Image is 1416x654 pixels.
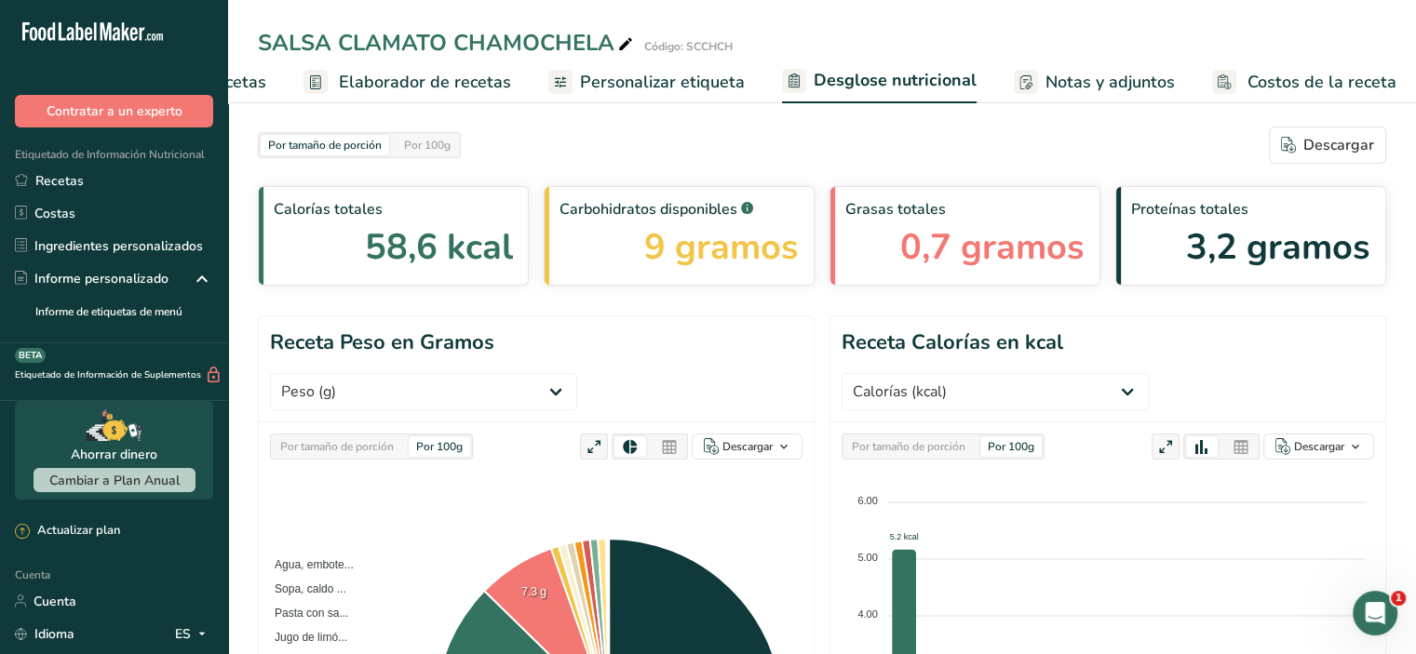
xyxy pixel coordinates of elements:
[1247,71,1396,93] font: Costos de la receta
[1303,135,1374,155] font: Descargar
[644,39,733,54] font: Código: SCCHCH
[842,328,1063,356] font: Receta Calorías en kcal
[34,468,196,492] button: Cambiar a Plan Anual
[274,199,383,220] font: Calorías totales
[49,472,180,489] font: Cambiar a Plan Anual
[34,270,169,287] font: Informe personalizado
[280,439,394,454] font: Por tamaño de porción
[365,223,513,271] font: 58,6 kcal
[1395,592,1402,604] font: 1
[35,172,84,190] font: Recetas
[175,625,191,643] font: ES
[34,205,75,222] font: Costas
[15,567,50,582] font: Cuenta
[692,434,802,460] button: Descargar
[1294,439,1344,454] font: Descargar
[857,495,877,506] tspan: 6.00
[34,237,203,255] font: Ingredientes personalizados
[988,439,1034,454] font: Por 100g
[580,71,745,93] font: Personalizar etiqueta
[1269,127,1386,164] button: Descargar
[261,607,348,620] span: Pasta con sa...
[34,625,74,643] font: Idioma
[37,522,120,539] font: Actualizar plan
[1014,61,1175,103] a: Notas y adjuntos
[1131,199,1248,220] font: Proteínas totales
[19,349,42,362] font: BETA
[1045,71,1175,93] font: Notas y adjuntos
[404,138,451,153] font: Por 100g
[782,60,977,104] a: Desglose nutricional
[1353,591,1397,635] iframe: Chat en vivo de Intercom
[560,199,737,220] font: Carbohidratos disponibles
[47,102,182,120] font: Contratar a un experto
[1212,61,1396,103] a: Costos de la receta
[268,138,382,153] font: Por tamaño de porción
[1263,434,1374,460] button: Descargar
[900,223,1085,271] font: 0,7 gramos
[303,61,511,103] a: Elaborador de recetas
[35,304,182,319] font: Informe de etiquetas de menú
[845,199,946,220] font: Grasas totales
[722,439,773,454] font: Descargar
[261,558,354,571] span: Agua, embote...
[339,71,511,93] font: Elaborador de recetas
[644,223,799,271] font: 9 gramos
[15,368,201,381] font: Etiquetado de Información de Suplementos
[261,582,346,595] span: Sopa, caldo ...
[814,69,977,91] font: Desglose nutricional
[416,439,463,454] font: Por 100g
[261,631,347,644] span: Jugo de limó...
[270,328,494,356] font: Receta Peso en Gramos
[852,439,965,454] font: Por tamaño de porción
[15,95,213,127] button: Contratar a un experto
[857,552,877,563] tspan: 5.00
[34,593,76,610] font: Cuenta
[548,61,745,103] a: Personalizar etiqueta
[15,147,205,162] font: Etiquetado de Información Nutricional
[1186,223,1370,271] font: 3,2 gramos
[71,446,157,463] font: Ahorrar dinero
[857,608,877,620] tspan: 4.00
[258,28,614,58] font: SALSA CLAMATO CHAMOCHELA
